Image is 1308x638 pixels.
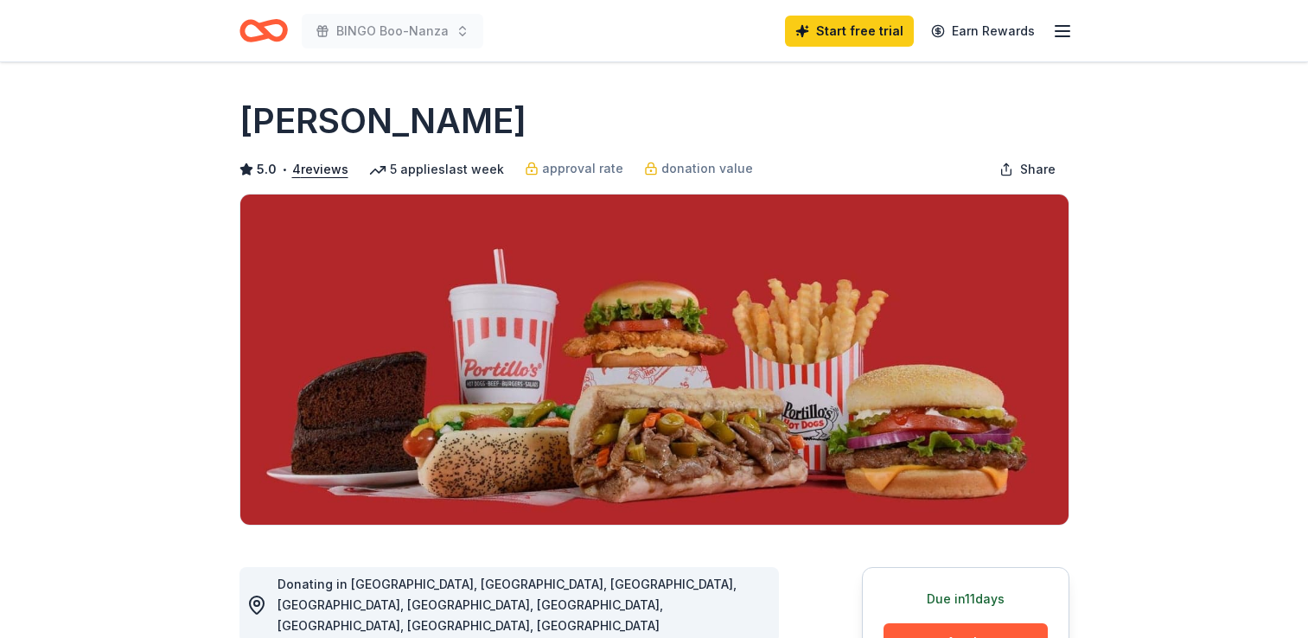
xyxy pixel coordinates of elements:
[239,97,526,145] h1: [PERSON_NAME]
[278,577,737,633] span: Donating in [GEOGRAPHIC_DATA], [GEOGRAPHIC_DATA], [GEOGRAPHIC_DATA], [GEOGRAPHIC_DATA], [GEOGRAPH...
[292,159,348,180] button: 4reviews
[257,159,277,180] span: 5.0
[986,152,1069,187] button: Share
[542,158,623,179] span: approval rate
[644,158,753,179] a: donation value
[369,159,504,180] div: 5 applies last week
[525,158,623,179] a: approval rate
[239,10,288,51] a: Home
[921,16,1045,47] a: Earn Rewards
[281,163,287,176] span: •
[785,16,914,47] a: Start free trial
[884,589,1048,609] div: Due in 11 days
[240,195,1069,525] img: Image for Portillo's
[302,14,483,48] button: BINGO Boo-Nanza
[336,21,449,41] span: BINGO Boo-Nanza
[1020,159,1056,180] span: Share
[661,158,753,179] span: donation value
